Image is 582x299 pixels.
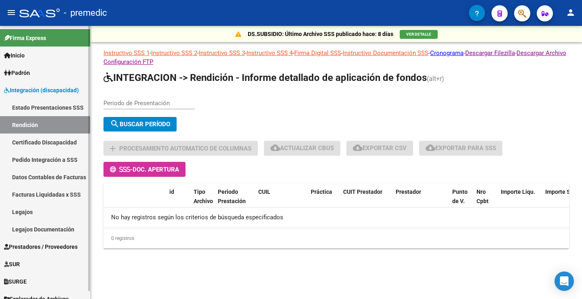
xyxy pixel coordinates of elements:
[426,143,435,153] mat-icon: cloud_download
[194,189,213,204] span: Tipo Archivo
[270,144,334,152] span: Actualizar CBUs
[166,183,190,219] datatable-header-cell: id
[255,183,308,219] datatable-header-cell: CUIL
[308,183,340,219] datatable-header-cell: Práctica
[311,189,332,195] span: Práctica
[430,49,464,57] a: Cronograma
[419,141,502,156] button: Exportar para SSS
[545,189,581,195] span: Importe Solic.
[343,49,428,57] a: Instructivo Documentación SSS
[340,183,392,219] datatable-header-cell: CUIT Prestador
[501,189,535,195] span: Importe Liqu.
[199,49,245,57] a: Instructivo SSS 3
[103,117,177,131] button: Buscar Período
[103,72,427,83] span: INTEGRACION -> Rendición - Informe detallado de aplicación de fondos
[477,189,489,204] span: Nro Cpbt
[4,86,79,95] span: Integración (discapacidad)
[427,75,444,83] span: (alt+r)
[110,121,170,128] span: Buscar Período
[4,260,20,269] span: SUR
[449,183,473,219] datatable-header-cell: Punto de V.
[247,49,293,57] a: Instructivo SSS 4
[452,189,468,204] span: Punto de V.
[258,189,270,195] span: CUIL
[103,141,258,156] button: Procesamiento automatico de columnas
[110,119,120,129] mat-icon: search
[346,141,413,156] button: Exportar CSV
[190,183,215,219] datatable-header-cell: Tipo Archivo
[64,4,107,22] span: - premedic
[103,162,186,177] button: -Doc. Apertura
[566,8,576,17] mat-icon: person
[103,208,569,228] div: No hay registros según los criterios de búsqueda especificados
[215,183,255,219] datatable-header-cell: Periodo Prestación
[396,189,421,195] span: Prestador
[294,49,341,57] a: Firma Digital SSS
[103,49,569,66] p: - - - - - - - -
[353,144,407,152] span: Exportar CSV
[465,49,515,57] a: Descargar Filezilla
[4,277,27,286] span: SURGE
[119,145,251,152] span: Procesamiento automatico de columnas
[4,51,25,60] span: Inicio
[270,143,280,153] mat-icon: cloud_download
[4,34,46,42] span: Firma Express
[4,242,78,251] span: Prestadores / Proveedores
[169,189,174,195] span: id
[426,144,496,152] span: Exportar para SSS
[264,141,340,156] button: Actualizar CBUs
[473,183,498,219] datatable-header-cell: Nro Cpbt
[218,189,246,204] span: Periodo Prestación
[108,144,118,153] mat-icon: add
[498,183,542,219] datatable-header-cell: Importe Liqu.
[248,30,393,38] p: DS.SUBSIDIO: Último Archivo SSS publicado hace: 8 días
[353,143,363,153] mat-icon: cloud_download
[103,228,569,248] div: 0 registros
[343,189,382,195] span: CUIT Prestador
[406,32,431,36] span: VER DETALLE
[392,183,449,219] datatable-header-cell: Prestador
[133,166,179,173] span: Doc. Apertura
[103,49,150,57] a: Instructivo SSS 1
[6,8,16,17] mat-icon: menu
[110,166,133,173] span: -
[555,271,574,291] div: Open Intercom Messenger
[4,68,30,77] span: Padrón
[151,49,197,57] a: Instructivo SSS 2
[400,30,438,39] button: VER DETALLE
